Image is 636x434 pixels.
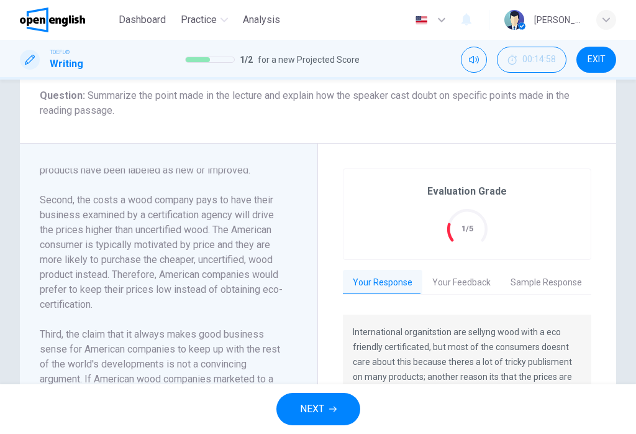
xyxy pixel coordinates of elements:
[20,7,85,32] img: OpenEnglish logo
[114,9,171,31] button: Dashboard
[414,16,429,25] img: en
[504,10,524,30] img: Profile picture
[497,47,566,73] div: Hide
[461,224,473,233] text: 1/5
[276,393,360,425] button: NEXT
[181,12,217,27] span: Practice
[427,184,507,199] h6: Evaluation Grade
[240,52,253,67] span: 1 / 2
[501,270,592,296] button: Sample Response
[50,57,83,72] h1: Writing
[300,400,324,418] span: NEXT
[40,88,596,118] h6: Question :
[534,12,581,27] div: [PERSON_NAME]
[119,12,166,27] span: Dashboard
[497,47,566,73] button: 00:14:58
[522,55,556,65] span: 00:14:58
[343,270,591,296] div: basic tabs example
[588,55,606,65] span: EXIT
[40,193,283,312] h6: Second, the costs a wood company pays to have their business examined by a certification agency w...
[343,270,422,296] button: Your Response
[50,48,70,57] span: TOEFL®
[243,12,280,27] span: Analysis
[20,7,114,32] a: OpenEnglish logo
[576,47,616,73] button: EXIT
[176,9,233,31] button: Practice
[422,270,501,296] button: Your Feedback
[238,9,285,31] button: Analysis
[258,52,360,67] span: for a new Projected Score
[461,47,487,73] div: Mute
[40,90,570,116] span: Summarize the point made in the lecture and explain how the speaker cast doubt on specific points...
